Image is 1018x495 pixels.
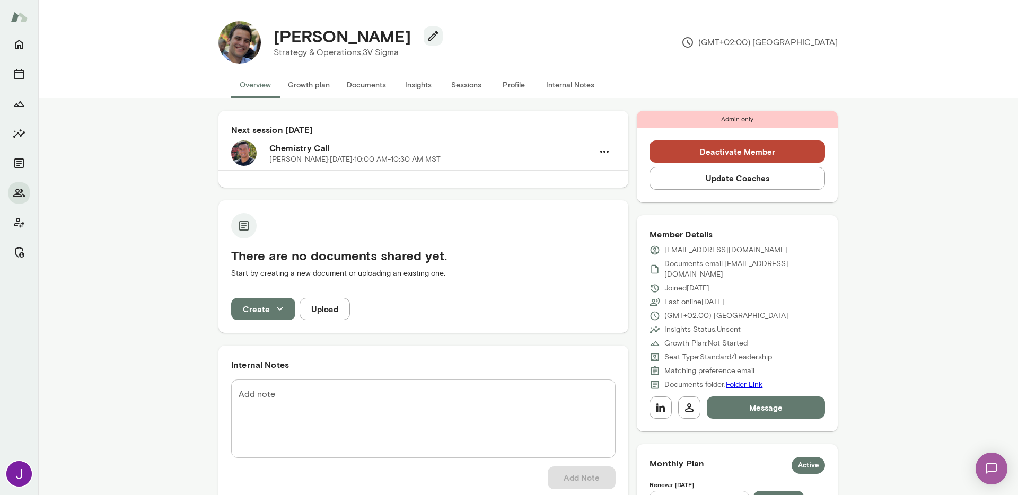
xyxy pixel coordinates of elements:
p: Seat Type: Standard/Leadership [664,352,772,363]
h6: Member Details [650,228,825,241]
p: Strategy & Operations, 3V Sigma [274,46,434,59]
p: [EMAIL_ADDRESS][DOMAIN_NAME] [664,245,787,255]
button: Documents [338,72,394,98]
button: Client app [8,212,30,233]
button: Internal Notes [538,72,603,98]
p: Matching preference: email [664,366,754,376]
button: Deactivate Member [650,140,825,163]
p: Growth Plan: Not Started [664,338,748,349]
h6: Next session [DATE] [231,123,616,136]
p: [PERSON_NAME] · [DATE] · 10:00 AM-10:30 AM MST [269,154,441,165]
span: Renews: [DATE] [650,481,694,488]
div: Admin only [637,111,838,128]
p: Start by creating a new document or uploading an existing one. [231,268,616,279]
p: (GMT+02:00) [GEOGRAPHIC_DATA] [681,36,838,49]
img: Mento [11,7,28,27]
button: Documents [8,153,30,174]
h6: Chemistry Call [269,142,593,154]
button: Update Coaches [650,167,825,189]
button: Growth plan [279,72,338,98]
p: Insights Status: Unsent [664,324,741,335]
img: Jocelyn Grodin [6,461,32,487]
h4: [PERSON_NAME] [274,26,411,46]
p: Joined [DATE] [664,283,709,294]
button: Create [231,298,295,320]
img: Antonio Filippo Seccomandi [218,21,261,64]
p: Last online [DATE] [664,297,724,307]
p: Documents folder: [664,379,762,390]
button: Sessions [442,72,490,98]
button: Overview [231,72,279,98]
p: (GMT+02:00) [GEOGRAPHIC_DATA] [664,311,788,321]
p: Documents email: [EMAIL_ADDRESS][DOMAIN_NAME] [664,259,825,280]
button: Growth Plan [8,93,30,114]
button: Insights [394,72,442,98]
h6: Monthly Plan [650,457,825,474]
span: Active [792,460,825,471]
button: Message [707,396,825,419]
button: Upload [300,298,350,320]
button: Insights [8,123,30,144]
button: Manage [8,242,30,263]
button: Home [8,34,30,55]
h5: There are no documents shared yet. [231,247,616,264]
button: Sessions [8,64,30,85]
h6: Internal Notes [231,358,616,371]
button: Members [8,182,30,204]
a: Folder Link [726,380,762,389]
button: Profile [490,72,538,98]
